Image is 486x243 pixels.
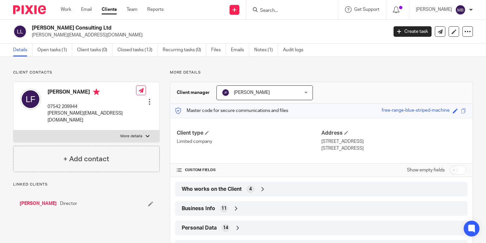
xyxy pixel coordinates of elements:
a: Client tasks (0) [77,44,112,56]
h4: [PERSON_NAME] [48,89,136,97]
a: Notes (1) [254,44,278,56]
p: Limited company [177,138,321,145]
h4: + Add contact [63,154,109,164]
p: [PERSON_NAME] [416,6,452,13]
a: Emails [231,44,249,56]
a: Details [13,44,32,56]
div: free-range-blue-striped-machine [382,107,450,115]
a: Clients [102,6,117,13]
a: Recurring tasks (0) [163,44,206,56]
h2: [PERSON_NAME] Consulting Ltd [32,25,313,32]
p: [PERSON_NAME][EMAIL_ADDRESS][DOMAIN_NAME] [32,32,384,38]
span: 4 [249,186,252,192]
h4: CUSTOM FIELDS [177,167,321,173]
a: Team [127,6,137,13]
label: Show empty fields [407,167,445,173]
p: [STREET_ADDRESS] [321,138,466,145]
a: Email [81,6,92,13]
input: Search [259,8,318,14]
span: Get Support [354,7,379,12]
p: Master code for secure communications and files [175,107,288,114]
a: Open tasks (1) [37,44,72,56]
img: svg%3E [455,5,466,15]
p: Client contacts [13,70,160,75]
h3: Client manager [177,89,210,96]
span: 14 [223,225,228,231]
a: Work [61,6,71,13]
img: svg%3E [222,89,230,97]
h4: Client type [177,130,321,137]
img: svg%3E [20,89,41,110]
p: [STREET_ADDRESS] [321,145,466,152]
a: Files [211,44,226,56]
p: More details [120,134,142,139]
h4: Address [321,130,466,137]
p: Linked clients [13,182,160,187]
p: 07542 209944 [48,103,136,110]
span: Who works on the Client [182,186,242,193]
a: Closed tasks (13) [117,44,158,56]
span: [PERSON_NAME] [234,90,270,95]
img: Pixie [13,5,46,14]
a: Create task [394,26,432,37]
span: Business Info [182,205,215,212]
i: Primary [93,89,100,95]
p: More details [170,70,473,75]
img: svg%3E [13,25,27,38]
a: [PERSON_NAME] [20,200,57,207]
span: Personal Data [182,225,217,232]
p: [PERSON_NAME][EMAIL_ADDRESS][DOMAIN_NAME] [48,110,136,123]
a: Audit logs [283,44,308,56]
span: Director [60,200,77,207]
a: Reports [147,6,164,13]
span: 11 [221,205,227,212]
